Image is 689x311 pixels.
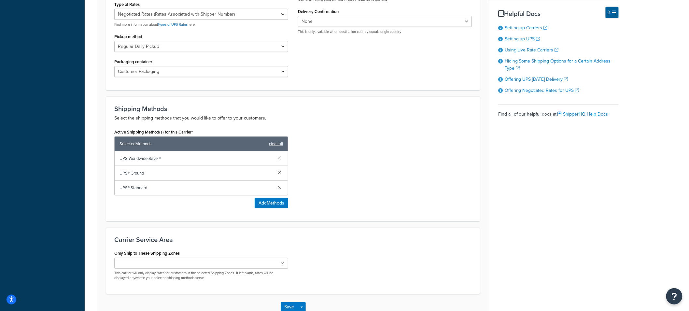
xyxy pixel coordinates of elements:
[114,251,180,256] label: Only Ship to These Shipping Zones
[505,47,559,53] a: Using Live Rate Carriers
[114,22,288,27] p: Find more information about here.
[298,9,339,14] label: Delivery Confirmation
[505,76,568,83] a: Offering UPS [DATE] Delivery
[114,236,472,244] h3: Carrier Service Area
[120,183,273,192] span: UPS® Standard
[114,130,193,135] label: Active Shipping Method(s) for this Carrier
[114,34,142,39] label: Pickup method
[120,169,273,178] span: UPS® Ground
[255,198,288,208] button: AddMethods
[498,105,619,119] div: Find all of our helpful docs at:
[114,59,152,64] label: Packaging container
[505,24,548,31] a: Setting up Carriers
[120,139,266,148] span: Selected Methods
[505,87,579,94] a: Offering Negotiated Rates for UPS
[120,154,273,163] span: UPS Worldwide Saver®
[606,7,619,18] button: Hide Help Docs
[505,35,540,42] a: Setting up UPS
[505,58,611,72] a: Hiding Some Shipping Options for a Certain Address Type
[269,139,283,148] a: clear all
[558,111,608,118] a: ShipperHQ Help Docs
[114,114,472,122] p: Select the shipping methods that you would like to offer to your customers.
[114,105,472,112] h3: Shipping Methods
[298,29,472,34] p: This is only available when destination country equals origin country
[114,271,288,281] p: This carrier will only display rates for customers in the selected Shipping Zones. If left blank,...
[666,288,682,304] button: Open Resource Center
[158,22,188,27] a: Types of UPS Rates
[114,2,140,7] label: Type of Rates
[498,10,619,17] h3: Helpful Docs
